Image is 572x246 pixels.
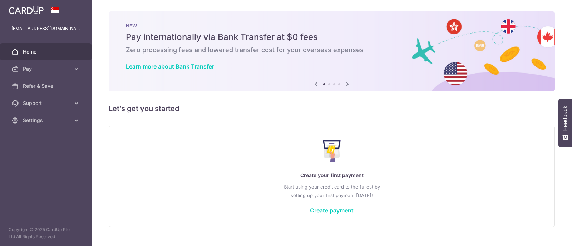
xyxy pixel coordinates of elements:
[558,99,572,147] button: Feedback - Show survey
[123,182,540,200] p: Start using your credit card to the fullest by setting up your first payment [DATE]!
[109,103,555,114] h5: Let’s get you started
[109,11,555,91] img: Bank transfer banner
[11,25,80,32] p: [EMAIL_ADDRESS][DOMAIN_NAME]
[23,117,70,124] span: Settings
[23,82,70,90] span: Refer & Save
[323,140,341,162] img: Make Payment
[310,207,354,214] a: Create payment
[126,63,214,70] a: Learn more about Bank Transfer
[126,46,538,54] h6: Zero processing fees and lowered transfer cost for your overseas expenses
[23,65,70,72] span: Pay
[23,100,70,107] span: Support
[126,31,538,43] h5: Pay internationally via Bank Transfer at $0 fees
[562,106,568,131] span: Feedback
[23,48,70,55] span: Home
[9,6,44,14] img: CardUp
[123,171,540,180] p: Create your first payment
[126,23,538,29] p: NEW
